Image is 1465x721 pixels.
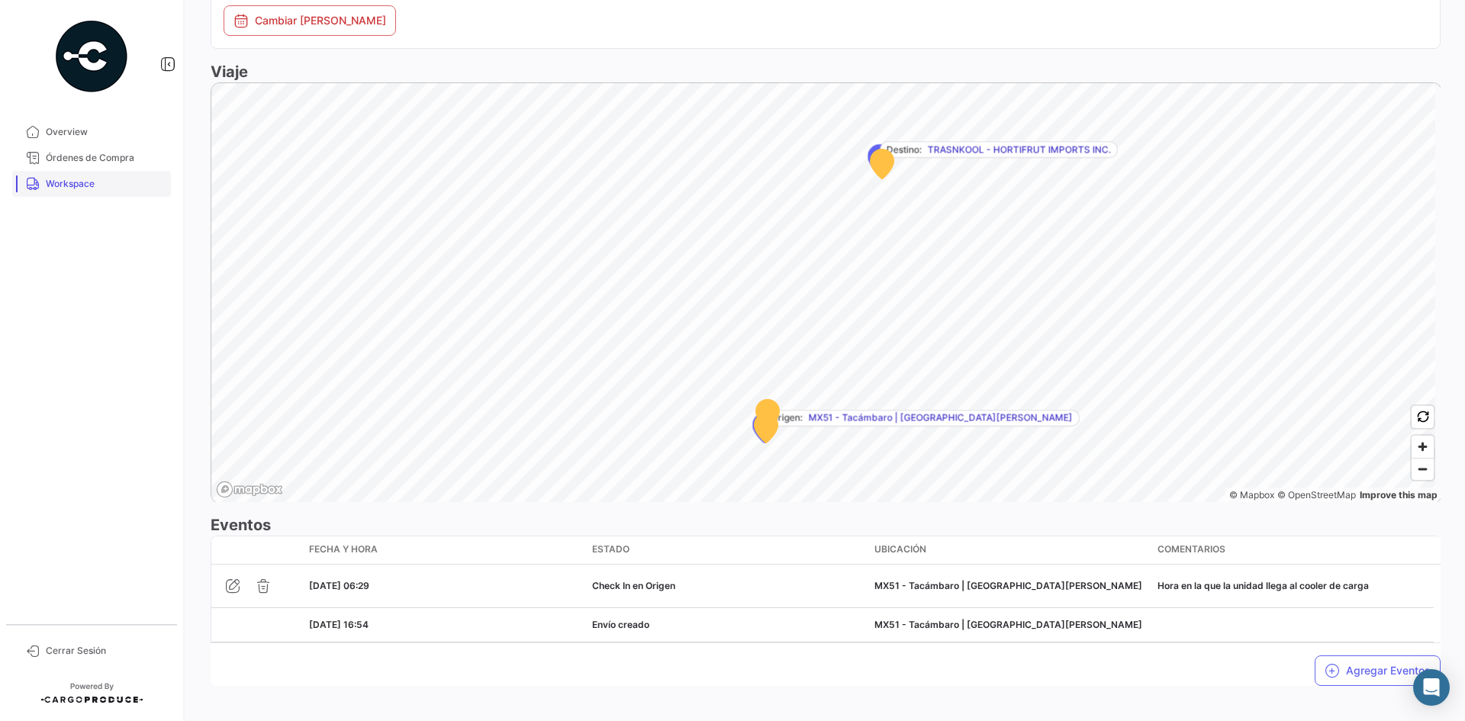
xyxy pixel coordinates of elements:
span: Órdenes de Compra [46,151,165,165]
div: Map marker [752,413,777,443]
a: Map feedback [1360,489,1438,501]
datatable-header-cell: Estado [586,536,869,564]
div: Map marker [754,413,778,443]
span: Fecha y Hora [309,542,378,556]
div: MX51 - Tacámbaro | [GEOGRAPHIC_DATA][PERSON_NAME] [874,618,1145,632]
span: [DATE] 06:29 [309,580,369,591]
span: Zoom out [1412,459,1434,480]
button: Zoom in [1412,436,1434,458]
h3: Eventos [211,514,1441,536]
button: Cambiar [PERSON_NAME] [224,5,396,36]
a: OpenStreetMap [1277,489,1356,501]
a: Overview [12,119,171,145]
span: MX51 - Tacámbaro | [GEOGRAPHIC_DATA][PERSON_NAME] [809,411,1073,425]
div: Envío creado [592,618,863,632]
a: Workspace [12,171,171,197]
div: Map marker [868,144,892,175]
span: [DATE] 16:54 [309,619,369,630]
span: Workspace [46,177,165,191]
span: Overview [46,125,165,139]
canvas: Map [211,83,1435,504]
div: Hora en la que la unidad llega al cooler de carga [1158,579,1428,593]
a: Mapbox logo [216,481,283,498]
span: Cerrar Sesión [46,644,165,658]
span: Estado [592,542,629,556]
div: MX51 - Tacámbaro | [GEOGRAPHIC_DATA][PERSON_NAME] [874,579,1145,593]
div: Map marker [755,399,780,430]
span: Origen: [771,411,803,425]
button: Agregar Eventos [1315,655,1441,686]
datatable-header-cell: Fecha y Hora [303,536,586,564]
span: TRASNKOOL - HORTIFRUT IMPORTS INC. [928,143,1111,156]
div: Abrir Intercom Messenger [1413,669,1450,706]
button: Zoom out [1412,458,1434,480]
a: Órdenes de Compra [12,145,171,171]
span: Comentarios [1158,542,1225,556]
span: Destino: [887,143,922,156]
h3: Viaje [211,61,1441,82]
div: Map marker [870,149,894,179]
datatable-header-cell: Ubicación [868,536,1151,564]
datatable-header-cell: Comentarios [1151,536,1434,564]
a: Mapbox [1229,489,1274,501]
div: Check In en Origen [592,579,863,593]
img: powered-by.png [53,18,130,95]
span: Ubicación [874,542,926,556]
